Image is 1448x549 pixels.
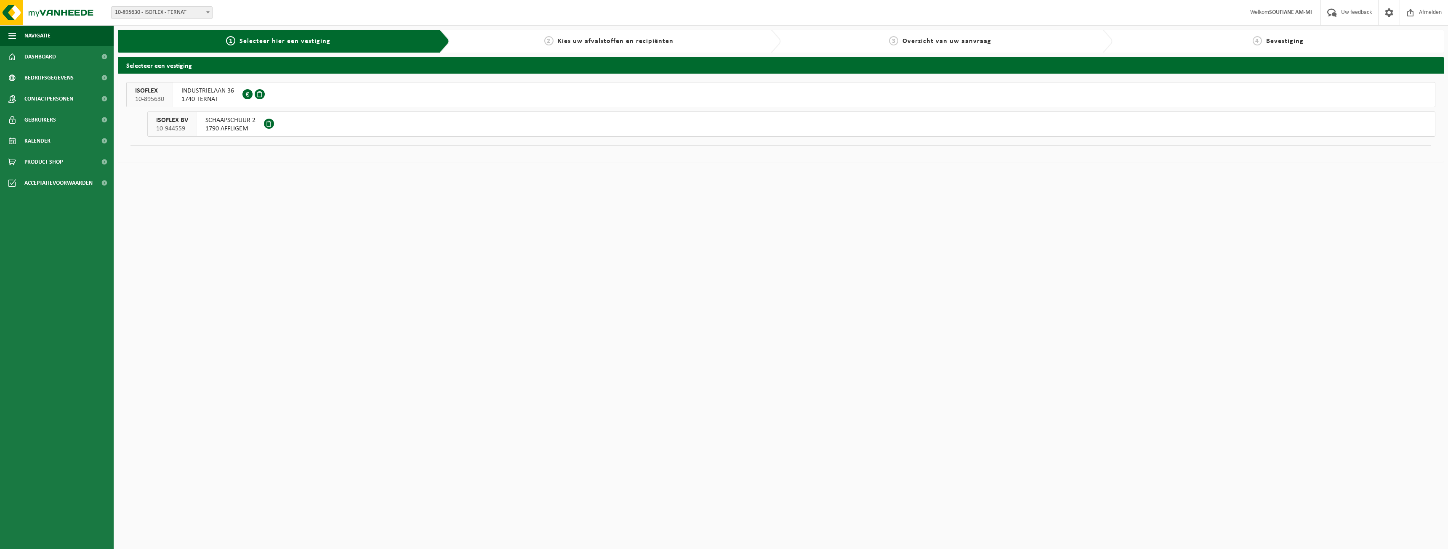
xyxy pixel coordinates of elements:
button: ISOFLEX 10-895630 INDUSTRIELAAN 361740 TERNAT [126,82,1435,107]
span: Bedrijfsgegevens [24,67,74,88]
span: Kalender [24,130,51,151]
span: SCHAAPSCHUUR 2 [205,116,256,125]
span: 10-944559 [156,125,188,133]
span: Navigatie [24,25,51,46]
span: ISOFLEX BV [156,116,188,125]
span: 10-895630 [135,95,164,103]
span: INDUSTRIELAAN 36 [181,87,234,95]
strong: SOUFIANE AM-MI [1269,9,1312,16]
span: Overzicht van uw aanvraag [902,38,991,45]
button: ISOFLEX BV 10-944559 SCHAAPSCHUUR 21790 AFFLIGEM [147,111,1435,137]
span: ISOFLEX [135,87,164,95]
span: Dashboard [24,46,56,67]
span: 10-895630 - ISOFLEX - TERNAT [112,7,212,19]
span: Bevestiging [1266,38,1304,45]
span: Contactpersonen [24,88,73,109]
span: 2 [544,36,554,45]
span: Selecteer hier een vestiging [240,38,330,45]
span: 1790 AFFLIGEM [205,125,256,133]
h2: Selecteer een vestiging [118,57,1444,73]
span: 4 [1253,36,1262,45]
span: Acceptatievoorwaarden [24,172,93,194]
span: 3 [889,36,898,45]
span: 1 [226,36,235,45]
span: 10-895630 - ISOFLEX - TERNAT [111,6,213,19]
span: Kies uw afvalstoffen en recipiënten [558,38,673,45]
span: Gebruikers [24,109,56,130]
span: 1740 TERNAT [181,95,234,103]
span: Product Shop [24,151,63,172]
